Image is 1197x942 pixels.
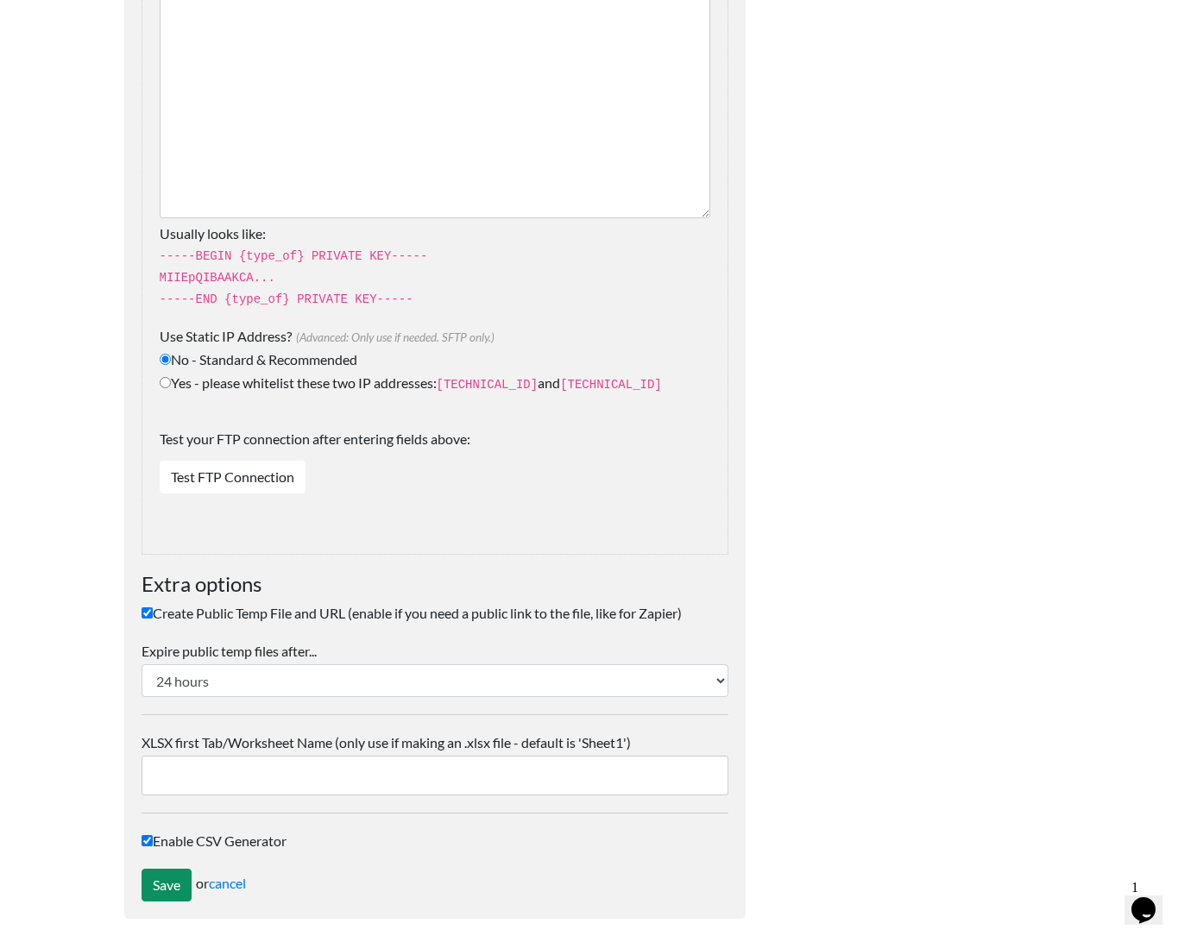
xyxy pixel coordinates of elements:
label: XLSX first Tab/Worksheet Name (only use if making an .xlsx file - default is 'Sheet1') [142,732,728,753]
h4: Extra options [142,572,728,597]
code: [TECHNICAL_ID] [437,378,539,392]
label: Enable CSV Generator [142,831,728,851]
a: Test FTP Connection [160,461,306,493]
input: Save [142,869,192,901]
input: Create Public Temp File and URL (enable if you need a public link to the file, like for Zapier) [142,607,153,619]
input: Enable CSV Generator [142,835,153,846]
span: (Advanced: Only use if needed. SFTP only.) [292,330,495,344]
label: Expire public temp files after... [142,641,728,662]
iframe: chat widget [1125,873,1180,925]
input: Yes - please whitelist these two IP addresses:[TECHNICAL_ID]and[TECHNICAL_ID] [160,377,171,388]
label: No - Standard & Recommended [160,349,710,370]
label: Test your FTP connection after entering fields above: [160,429,710,458]
code: [TECHNICAL_ID] [560,378,662,392]
p: Usually looks like: [160,223,710,309]
label: Use Static IP Address? [160,326,710,347]
a: cancel [209,875,246,891]
label: Create Public Temp File and URL (enable if you need a public link to the file, like for Zapier) [142,603,728,624]
input: No - Standard & Recommended [160,354,171,365]
div: or [142,869,728,901]
code: -----BEGIN {type_of} PRIVATE KEY----- MIIEpQIBAAKCA... -----END {type_of} PRIVATE KEY----- [160,249,428,306]
label: Yes - please whitelist these two IP addresses: and [160,373,710,394]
